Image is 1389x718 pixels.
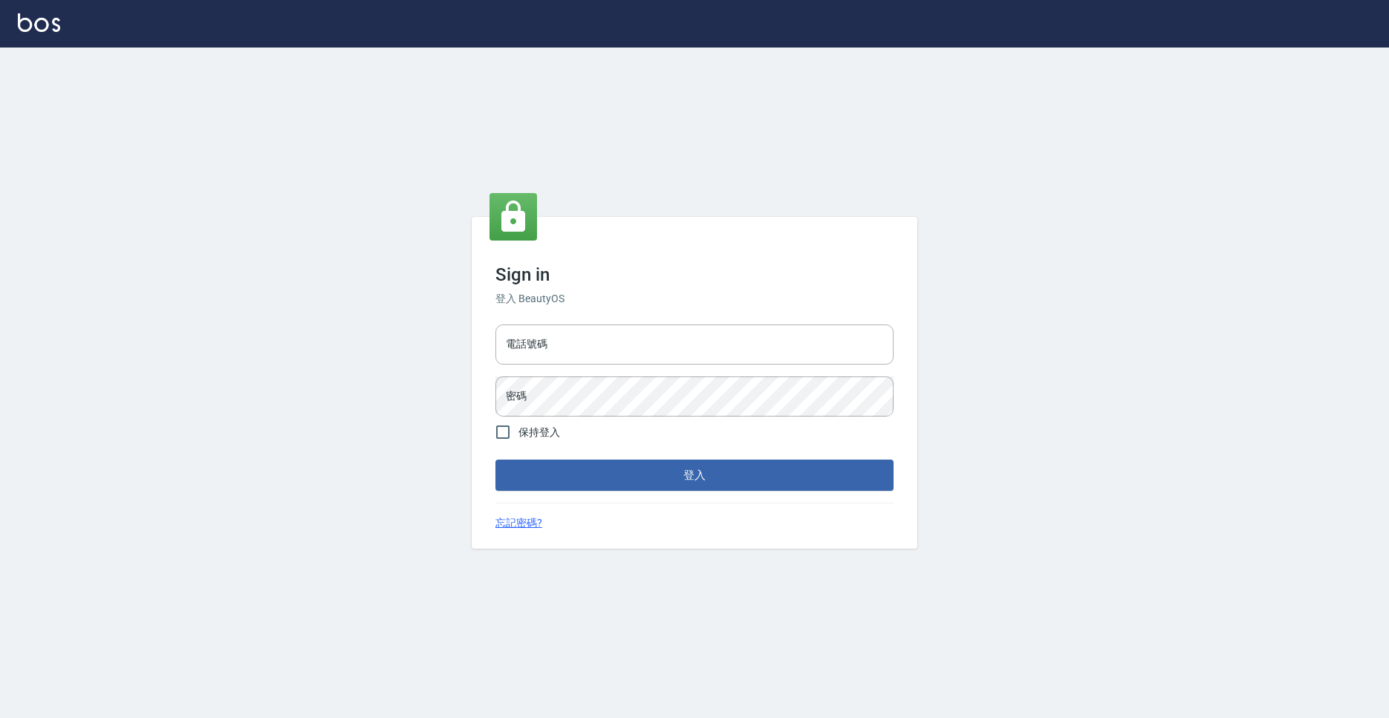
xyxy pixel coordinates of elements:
span: 保持登入 [518,425,560,440]
a: 忘記密碼? [495,515,542,531]
h3: Sign in [495,264,894,285]
button: 登入 [495,460,894,491]
h6: 登入 BeautyOS [495,291,894,307]
img: Logo [18,13,60,32]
